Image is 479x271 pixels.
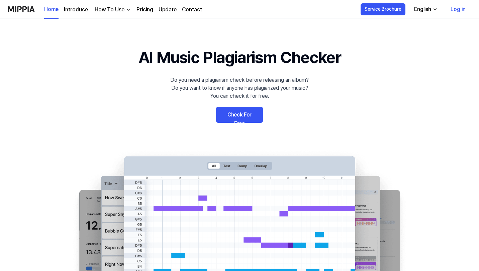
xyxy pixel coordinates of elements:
[170,76,309,100] div: Do you need a plagiarism check before releasing an album? Do you want to know if anyone has plagi...
[93,6,131,14] button: How To Use
[216,107,263,123] a: Check For Free
[136,6,153,14] a: Pricing
[64,6,88,14] a: Introduce
[361,3,405,15] button: Service Brochure
[44,0,59,19] a: Home
[413,5,433,13] div: English
[138,45,341,69] h1: AI Music Plagiarism Checker
[409,3,442,16] button: English
[126,7,131,12] img: down
[182,6,202,14] a: Contact
[93,6,126,14] div: How To Use
[159,6,177,14] a: Update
